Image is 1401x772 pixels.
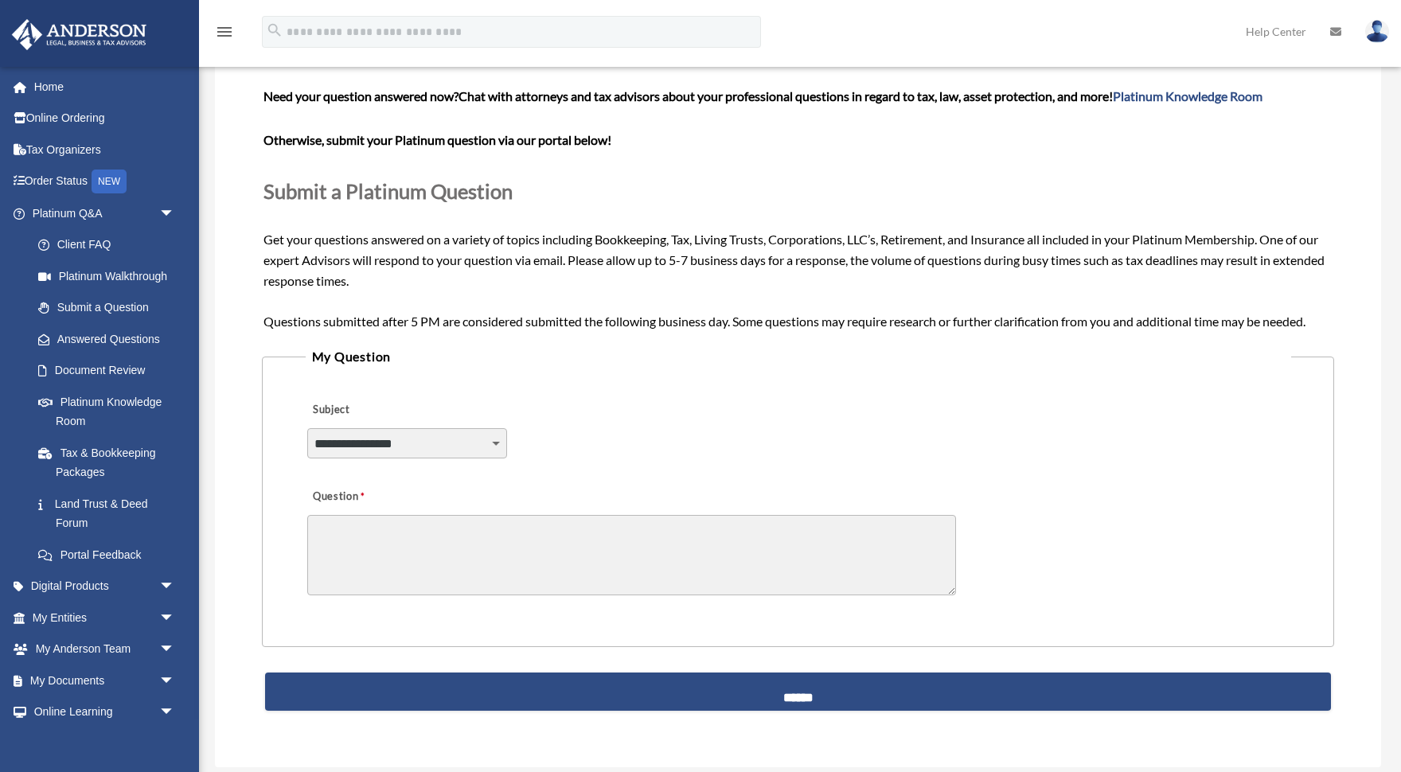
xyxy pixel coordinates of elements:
a: Tax Organizers [11,134,199,166]
legend: My Question [306,345,1291,368]
a: Submit a Question [22,292,191,324]
i: menu [215,22,234,41]
a: Land Trust & Deed Forum [22,488,199,539]
a: Document Review [22,355,199,387]
a: menu [215,28,234,41]
label: Subject [307,399,459,421]
a: My Entitiesarrow_drop_down [11,602,199,634]
a: Order StatusNEW [11,166,199,198]
label: Question [307,485,431,508]
b: Otherwise, submit your Platinum question via our portal below! [263,132,611,147]
span: Chat with attorneys and tax advisors about your professional questions in regard to tax, law, ass... [459,88,1262,103]
a: Portal Feedback [22,539,199,571]
span: Submit a Platinum Question [263,179,513,203]
a: Online Ordering [11,103,199,135]
span: arrow_drop_down [159,634,191,666]
a: My Documentsarrow_drop_down [11,665,199,696]
span: arrow_drop_down [159,696,191,729]
a: Platinum Knowledge Room [1113,88,1262,103]
div: NEW [92,170,127,193]
i: search [266,21,283,39]
a: Platinum Walkthrough [22,260,199,292]
a: Digital Productsarrow_drop_down [11,571,199,602]
span: Need your question answered now? [263,88,459,103]
a: Platinum Knowledge Room [22,386,199,437]
span: arrow_drop_down [159,665,191,697]
span: Get your questions answered on a variety of topics including Bookkeeping, Tax, Living Trusts, Cor... [263,88,1333,328]
img: User Pic [1365,20,1389,43]
a: Platinum Q&Aarrow_drop_down [11,197,199,229]
a: Home [11,71,199,103]
img: Anderson Advisors Platinum Portal [7,19,151,50]
a: My Anderson Teamarrow_drop_down [11,634,199,665]
span: arrow_drop_down [159,602,191,634]
span: arrow_drop_down [159,197,191,230]
a: Online Learningarrow_drop_down [11,696,199,728]
span: arrow_drop_down [159,571,191,603]
a: Client FAQ [22,229,199,261]
a: Answered Questions [22,323,199,355]
a: Tax & Bookkeeping Packages [22,437,199,488]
